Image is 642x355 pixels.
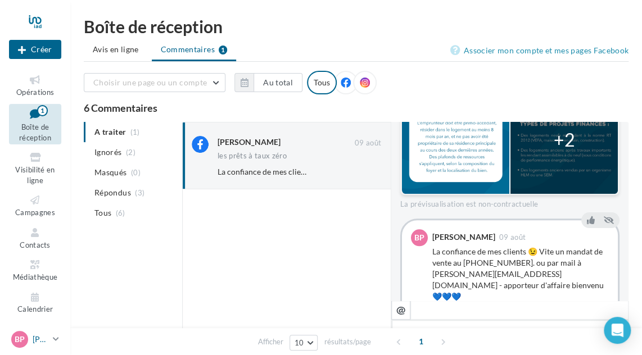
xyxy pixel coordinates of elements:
span: Médiathèque [13,272,58,281]
button: Créer [9,40,61,59]
span: résultats/page [324,336,370,347]
span: Masqués [94,167,126,178]
div: Boîte de réception [84,18,629,35]
span: Avis en ligne [93,44,139,55]
span: (2) [126,148,135,157]
button: Au total [234,73,302,92]
span: (0) [131,168,141,177]
button: Au total [254,73,302,92]
a: Calendrier [9,289,61,316]
div: [PERSON_NAME] [218,136,281,148]
span: Ignorés [94,147,121,158]
span: Choisir une page ou un compte [93,78,207,87]
span: 09 août [499,234,526,241]
a: Campagnes [9,192,61,219]
div: Nouvelle campagne [9,40,61,59]
a: Médiathèque [9,256,61,284]
span: 09 août [355,138,381,148]
span: (6) [116,208,125,217]
span: BP [15,334,25,345]
span: BP [414,232,424,243]
span: Visibilité en ligne [15,165,55,185]
span: (3) [135,188,144,197]
a: BP [PERSON_NAME] [9,329,61,350]
span: Opérations [16,88,54,97]
span: Campagnes [15,208,55,217]
span: 10 [295,338,304,347]
span: Contacts [20,240,51,249]
div: [PERSON_NAME] [432,233,495,241]
div: Tous [307,71,337,94]
div: La confiance de mes clients 😉 Vite un mandat de vente au [PHONE_NUMBER]. ou par mail à [PERSON_NA... [432,246,609,302]
div: Open Intercom Messenger [604,317,631,344]
div: les prêts à taux zéro [218,152,287,160]
a: Boîte de réception1 [9,104,61,145]
button: Choisir une page ou un compte [84,73,225,92]
span: Boîte de réception [19,122,51,142]
span: Tous [94,207,111,219]
a: Opérations [9,71,61,99]
i: @ [396,304,406,315]
div: +2 [554,127,575,153]
a: Associer mon compte et mes pages Facebook [450,44,629,57]
span: Calendrier [17,305,53,314]
button: @ [391,301,410,320]
span: Répondus [94,187,131,198]
span: 1 [412,333,430,351]
a: Contacts [9,224,61,252]
div: 6 Commentaires [84,103,629,113]
div: 1 [37,105,48,116]
span: Afficher [258,336,283,347]
p: [PERSON_NAME] [33,334,48,345]
div: La prévisualisation est non-contractuelle [400,195,620,210]
button: 10 [290,335,318,351]
a: Visibilité en ligne [9,149,61,187]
